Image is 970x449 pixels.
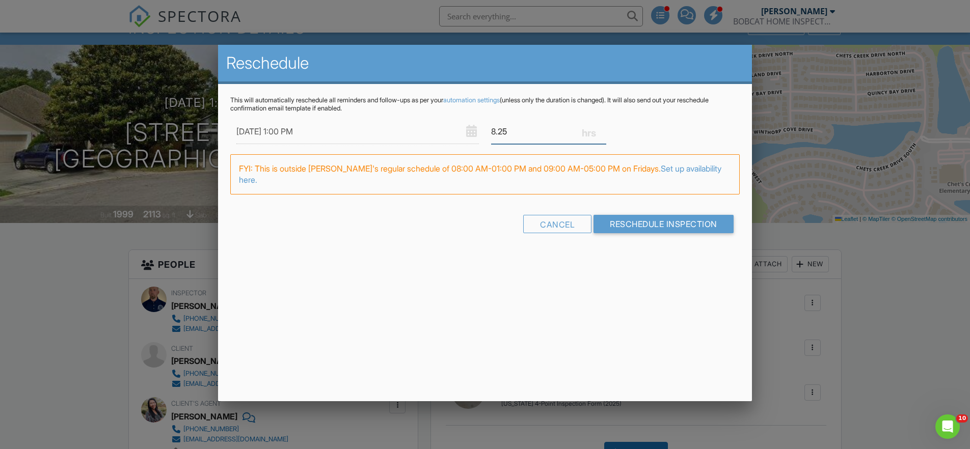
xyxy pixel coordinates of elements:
[594,215,734,233] input: Reschedule Inspection
[230,96,739,113] p: This will automatically reschedule all reminders and follow-ups as per your (unless only the dura...
[443,96,500,104] a: automation settings
[523,215,591,233] div: Cancel
[226,53,743,73] h2: Reschedule
[230,154,739,194] div: FYI: This is outside [PERSON_NAME]'s regular schedule of 08:00 AM-01:00 PM and 09:00 AM-05:00 PM ...
[935,414,960,439] iframe: Intercom live chat
[956,414,968,423] span: 10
